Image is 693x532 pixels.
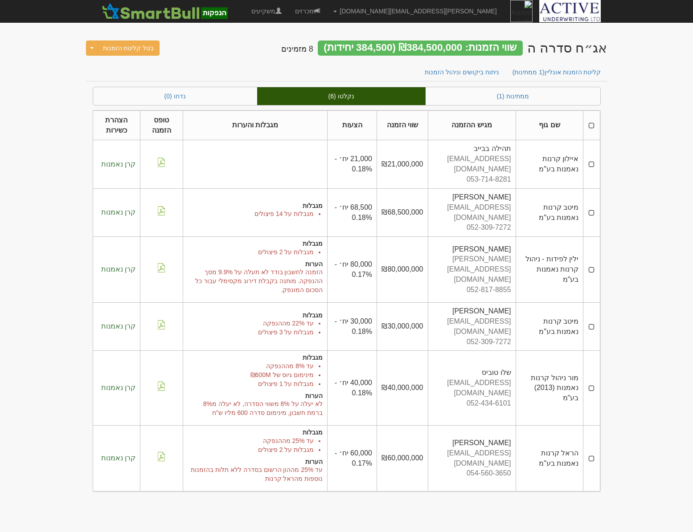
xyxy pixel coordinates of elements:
[516,110,583,140] th: שם גוף
[377,237,428,303] td: ₪80,000,000
[513,69,545,76] span: (1 ממתינות)
[188,261,323,268] h5: הערות
[188,240,323,247] h5: מגבלות
[188,361,314,370] li: עד 8% מההנפקה
[101,160,135,168] span: קרן נאמנות
[433,285,511,295] div: 052-817-8855
[516,188,583,236] td: מיטב קרנות נאמנות בע"מ
[433,154,511,175] div: [EMAIL_ADDRESS][DOMAIN_NAME]
[433,244,511,255] div: [PERSON_NAME]
[377,140,428,188] td: ₪21,000,000
[433,192,511,203] div: [PERSON_NAME]
[188,379,314,388] li: מגבלות על 1 פיצולים
[188,319,314,328] li: עד 22% מההנפקה
[433,337,511,347] div: 052-309-7272
[335,203,372,221] span: 68,500 יח׳ - 0.18%
[281,45,313,54] h4: 8 מזמינים
[377,303,428,351] td: ₪30,000,000
[188,209,314,218] li: מגבלות על 14 פיצולים
[101,322,135,330] span: קרן נאמנות
[433,378,511,398] div: [EMAIL_ADDRESS][DOMAIN_NAME]
[157,382,166,391] img: pdf-file-icon.png
[516,351,583,426] td: מור ניהול קרנות נאמנות (2013) בע"מ
[377,426,428,491] td: ₪60,000,000
[377,188,428,236] td: ₪68,500,000
[188,268,323,294] p: הזמנה לחשבון בודד לא תעלה על 9.9% מסך ההנפקה. מותנה בקבלת דירוג מקסימלי עבור כל הסכום המונפק.
[101,454,135,462] span: קרן נאמנות
[101,384,135,391] span: קרן נאמנות
[377,351,428,426] td: ₪40,000,000
[433,317,511,337] div: [EMAIL_ADDRESS][DOMAIN_NAME]
[505,63,608,81] a: קליטת הזמנות אונליין(1 ממתינות)
[433,175,511,185] div: 053-714-8281
[183,110,328,140] th: מגבלות והערות
[188,465,323,483] p: עד 25% מההון הרשום בסדרה ללא תלות בהזמנות נוספות מהראל קרנות
[433,254,511,285] div: [PERSON_NAME][EMAIL_ADDRESS][DOMAIN_NAME]
[188,203,323,209] h5: מגבלות
[433,144,511,154] div: תהילה בבייב
[433,368,511,378] div: שלו טוביס
[157,206,166,215] img: pdf-file-icon.png
[527,41,607,55] div: ספיר פקדונות בעמ - אג״ח (סדרה ה) - הנפקה לציבור
[188,312,323,319] h5: מגבלות
[516,237,583,303] td: ילין לפידות - ניהול קרנות נאמנות בע"מ
[433,398,511,409] div: 052-434-6101
[157,320,166,329] img: pdf-file-icon.png
[516,303,583,351] td: מיטב קרנות נאמנות בע"מ
[188,445,314,454] li: מגבלות על 2 פיצולים
[428,110,516,140] th: מגיש ההזמנה
[101,208,135,216] span: קרן נאמנות
[335,260,372,278] span: 80,000 יח׳ - 0.17%
[101,265,135,273] span: קרן נאמנות
[188,393,323,399] h5: הערות
[377,110,428,140] th: שווי הזמנה
[335,379,372,397] span: 40,000 יח׳ - 0.18%
[335,317,372,335] span: 30,000 יח׳ - 0.18%
[335,155,372,173] span: 21,000 יח׳ - 0.18%
[188,328,314,337] li: מגבלות על 3 פיצולים
[188,399,323,417] p: לא יעלה על 8% משווי הסדרה, לא יעלה מ8% ברמת חשבון, מינימום סדרה 600 מליו ש"ח
[188,436,314,445] li: עד 25% מההנפקה
[99,2,230,20] img: SmartBull Logo
[188,370,314,379] li: מינימום גיוס של ₪600M
[188,429,323,436] h5: מגבלות
[188,459,323,465] h5: הערות
[433,306,511,317] div: [PERSON_NAME]
[318,41,523,56] div: שווי הזמנות: ₪384,500,000 (384,500 יחידות)
[97,41,160,56] button: בטל קליטת הזמנות
[157,452,166,461] img: pdf-file-icon.png
[516,426,583,491] td: הראל קרנות נאמנות בע"מ
[433,468,511,479] div: 054-560-3650
[335,449,372,467] span: 60,000 יח׳ - 0.17%
[157,263,166,272] img: pdf-file-icon.png
[328,110,377,140] th: הצעות
[157,158,166,167] img: pdf-file-icon.png
[516,140,583,188] td: איילון קרנות נאמנות בע"מ
[93,110,140,140] th: הצהרת כשירות
[257,87,426,105] a: נקלטו (6)
[426,87,600,105] a: ממתינות (1)
[418,63,506,81] a: ניתוח ביקושים וניהול הזמנות
[140,110,183,140] th: טופס הזמנה
[433,448,511,469] div: [EMAIL_ADDRESS][DOMAIN_NAME]
[433,223,511,233] div: 052-309-7272
[188,354,323,361] h5: מגבלות
[188,248,314,256] li: מגבלות על 2 פיצולים
[433,203,511,223] div: [EMAIL_ADDRESS][DOMAIN_NAME]
[433,438,511,448] div: [PERSON_NAME]
[93,87,257,105] a: נדחו (0)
